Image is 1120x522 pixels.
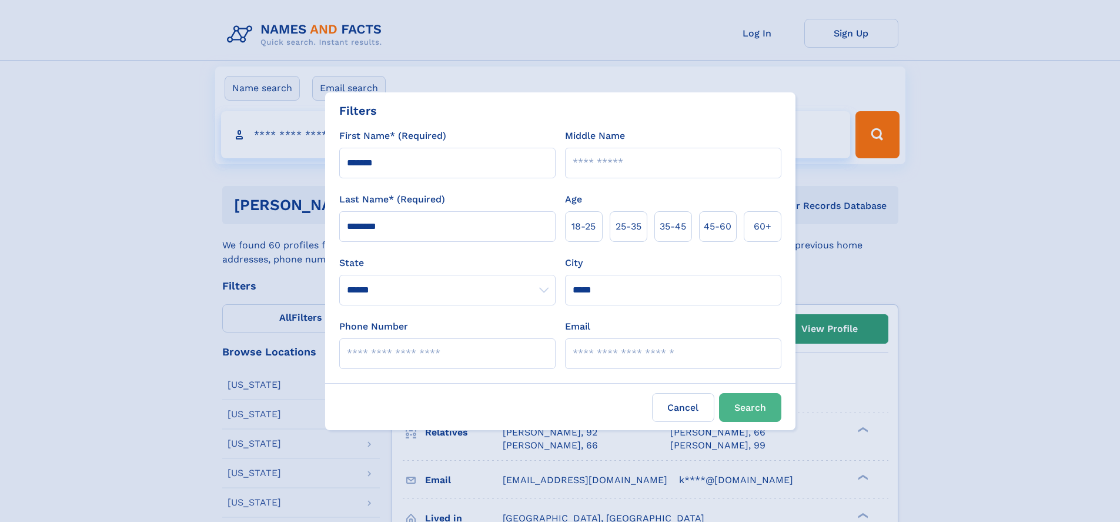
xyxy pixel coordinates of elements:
[660,220,686,234] span: 35‑45
[652,393,714,422] label: Cancel
[339,192,445,207] label: Last Name* (Required)
[565,320,590,334] label: Email
[571,220,596,234] span: 18‑25
[339,320,408,334] label: Phone Number
[719,393,781,422] button: Search
[339,256,556,270] label: State
[565,192,582,207] label: Age
[339,102,377,119] div: Filters
[565,129,625,143] label: Middle Name
[704,220,731,234] span: 45‑60
[616,220,641,234] span: 25‑35
[754,220,771,234] span: 60+
[339,129,446,143] label: First Name* (Required)
[565,256,583,270] label: City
